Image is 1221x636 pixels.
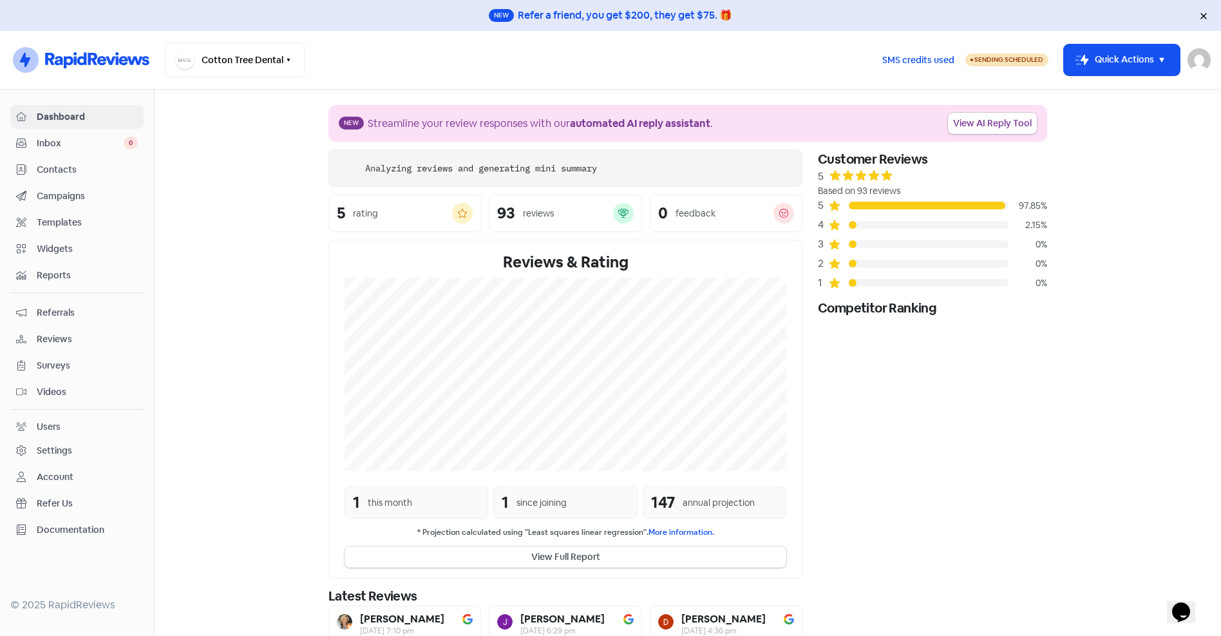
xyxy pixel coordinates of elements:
div: [DATE] 4:36 pm [681,627,766,635]
div: 0 [658,206,668,221]
div: 93 [497,206,515,221]
a: Inbox 0 [10,131,144,155]
button: Quick Actions [1064,44,1180,75]
a: Reviews [10,327,144,351]
span: Surveys [37,359,138,372]
span: New [489,9,514,22]
div: 97.85% [1008,199,1047,213]
a: Account [10,465,144,489]
img: Avatar [497,614,513,630]
a: Dashboard [10,105,144,129]
span: Templates [37,216,138,229]
div: Reviews & Rating [345,251,786,274]
a: Reports [10,264,144,287]
div: since joining [516,496,567,510]
iframe: chat widget [1167,584,1208,623]
a: Videos [10,380,144,404]
a: SMS credits used [871,52,965,66]
span: Inbox [37,137,124,150]
div: 0% [1008,257,1047,271]
div: © 2025 RapidReviews [10,597,144,613]
span: Referrals [37,306,138,320]
a: Widgets [10,237,144,261]
a: Contacts [10,158,144,182]
div: 0% [1008,238,1047,251]
div: [DATE] 6:29 pm [520,627,605,635]
div: 1 [502,491,509,514]
a: Referrals [10,301,144,325]
span: Reports [37,269,138,282]
div: 2 [818,256,828,271]
div: Account [37,470,73,484]
span: Refer Us [37,497,138,510]
b: [PERSON_NAME] [681,614,766,624]
span: 0 [124,137,138,149]
div: 2.15% [1008,218,1047,232]
span: Videos [37,385,138,399]
a: Settings [10,439,144,463]
a: 0feedback [650,195,802,232]
span: SMS credits used [882,53,954,67]
div: Latest Reviews [328,586,802,606]
span: Sending Scheduled [974,55,1043,64]
div: Analyzing reviews and generating mini summary [365,162,597,175]
div: Settings [37,444,72,458]
img: Image [784,614,794,624]
span: Contacts [37,163,138,177]
a: 5rating [328,195,481,232]
div: this month [368,496,412,510]
div: 147 [651,491,675,514]
div: 5 [818,169,824,184]
div: reviews [523,207,554,220]
img: Avatar [658,614,674,630]
span: Documentation [37,523,138,537]
a: Campaigns [10,184,144,208]
div: 5 [337,206,345,221]
b: [PERSON_NAME] [360,614,444,624]
div: Customer Reviews [818,149,1047,169]
div: Competitor Ranking [818,298,1047,318]
div: Refer a friend, you get $200, they get $75. 🎁 [518,8,732,23]
img: User [1188,48,1211,72]
a: More information. [648,527,714,537]
img: Image [623,614,634,624]
div: Users [37,420,61,434]
div: Streamline your review responses with our . [368,116,713,131]
span: Campaigns [37,189,138,203]
span: Dashboard [37,110,138,124]
div: 1 [353,491,360,514]
a: Users [10,415,144,439]
span: New [339,117,364,130]
b: [PERSON_NAME] [520,614,605,624]
button: View Full Report [345,546,786,568]
b: automated AI reply assistant [570,117,710,130]
div: 1 [818,275,828,291]
a: Refer Us [10,492,144,516]
div: annual projection [683,496,755,510]
span: Widgets [37,242,138,256]
a: Sending Scheduled [965,52,1048,68]
small: * Projection calculated using "Least squares linear regression". [345,526,786,539]
a: 93reviews [489,195,641,232]
a: Templates [10,211,144,235]
a: Documentation [10,518,144,542]
button: Cotton Tree Dental [165,43,305,77]
div: 4 [818,217,828,233]
img: Image [462,614,473,624]
div: Based on 93 reviews [818,184,1047,198]
div: rating [353,207,378,220]
a: View AI Reply Tool [948,113,1037,134]
span: Reviews [37,332,138,346]
div: feedback [676,207,715,220]
a: Surveys [10,354,144,378]
div: 0% [1008,276,1047,290]
div: 3 [818,236,828,252]
img: Avatar [337,614,352,630]
div: 5 [818,198,828,213]
div: [DATE] 7:10 pm [360,627,444,635]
